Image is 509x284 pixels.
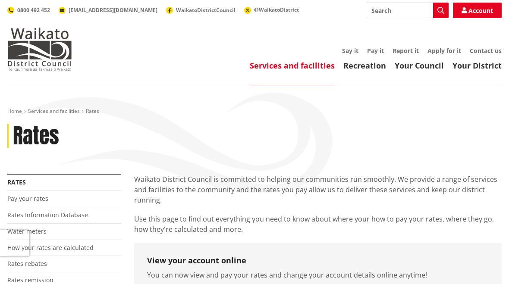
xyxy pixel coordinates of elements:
h1: Rates [13,124,59,149]
a: Rates [7,178,26,186]
p: Waikato District Council is committed to helping our communities run smoothly. We provide a range... [134,174,502,205]
p: Use this page to find out everything you need to know about where your how to pay your rates, whe... [134,214,502,234]
a: Home [7,107,22,115]
a: Your District [452,60,502,71]
p: You can now view and pay your rates and change your account details online anytime! [147,270,489,280]
a: 0800 492 452 [7,6,50,14]
a: Contact us [470,47,502,55]
a: Report it [393,47,419,55]
a: How your rates are calculated [7,243,94,252]
input: Search input [366,3,449,18]
a: Services and facilities [28,107,80,115]
a: Account [453,3,502,18]
a: Rates rebates [7,259,47,268]
a: Apply for it [427,47,461,55]
a: Water meters [7,227,47,235]
img: Waikato District Council - Te Kaunihera aa Takiwaa o Waikato [7,28,72,71]
a: [EMAIL_ADDRESS][DOMAIN_NAME] [59,6,157,14]
a: Services and facilities [250,60,335,71]
a: Pay it [367,47,384,55]
h3: View your account online [147,256,489,265]
a: Pay your rates [7,194,48,203]
span: [EMAIL_ADDRESS][DOMAIN_NAME] [69,6,157,14]
a: Your Council [395,60,444,71]
a: Rates Information Database [7,211,88,219]
a: Recreation [343,60,386,71]
a: WaikatoDistrictCouncil [166,6,236,14]
a: Say it [342,47,358,55]
span: WaikatoDistrictCouncil [176,6,236,14]
span: Rates [86,107,99,115]
a: Rates remission [7,276,53,284]
span: 0800 492 452 [17,6,50,14]
nav: breadcrumb [7,108,502,115]
a: @WaikatoDistrict [244,6,299,13]
span: @WaikatoDistrict [254,6,299,13]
